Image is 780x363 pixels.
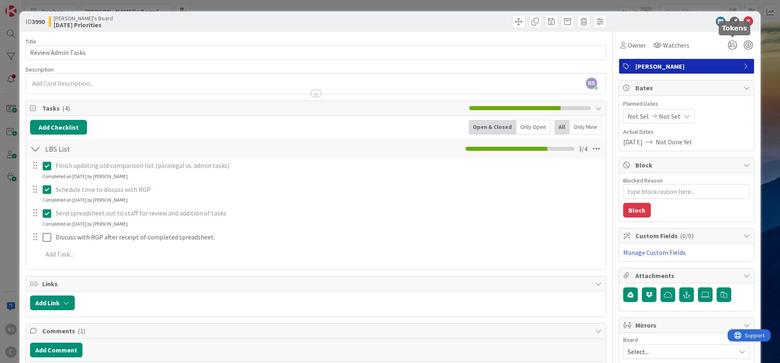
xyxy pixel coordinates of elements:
[555,120,570,135] div: All
[43,196,128,204] div: Completed on [DATE] by [PERSON_NAME]
[628,111,649,121] span: Not Set
[43,173,128,180] div: Completed on [DATE] by [PERSON_NAME]
[623,137,643,147] span: [DATE]
[30,343,82,357] button: Add Comment
[56,233,600,242] p: Discuss with RGP after receipt of completed spreadsheet.
[623,177,663,184] label: Blocked Reason
[628,40,646,50] span: Owner
[56,209,600,218] p: Send spreadsheet out to staff for review and addition of tasks
[42,279,591,289] span: Links
[30,120,87,135] button: Add Checklist
[26,38,36,45] label: Title
[635,320,739,330] span: Mirrors
[586,78,597,89] span: BS
[30,296,75,310] button: Add Link
[635,271,739,280] span: Attachments
[516,120,550,135] div: Only Open
[680,232,693,240] span: ( 0/0 )
[56,161,600,170] p: Finish updating old comparison list (paralegal vs. admin tasks)
[32,17,45,26] b: 3990
[623,128,750,136] span: Actual Dates
[26,17,45,26] span: ID
[43,220,128,228] div: Completed on [DATE] by [PERSON_NAME]
[663,40,689,50] span: Watchers
[62,104,70,112] span: ( 4 )
[42,326,591,336] span: Comments
[469,120,516,135] div: Open & Closed
[78,327,85,335] span: ( 1 )
[26,66,54,73] span: Description
[578,144,587,154] span: 3 / 4
[656,137,692,147] span: Not Done Yet
[42,141,225,156] input: Add Checklist...
[659,111,680,121] span: Not Set
[54,15,113,22] span: [PERSON_NAME]'s Board
[42,103,465,113] span: Tasks
[623,203,651,217] button: Block
[623,248,686,256] a: Manage Custom Fields
[628,346,732,357] span: Select...
[56,185,600,194] p: Schedule time to discuss with RGP
[54,22,113,28] b: [DATE] Priorities
[635,160,739,170] span: Block
[17,1,37,11] span: Support
[635,83,739,93] span: Dates
[623,337,638,343] span: Board
[570,120,602,135] div: Only Mine
[722,24,747,32] h5: Tokens
[635,61,739,71] span: [PERSON_NAME]
[26,45,606,60] input: type card name here...
[623,100,750,108] span: Planned Dates
[635,231,739,241] span: Custom Fields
